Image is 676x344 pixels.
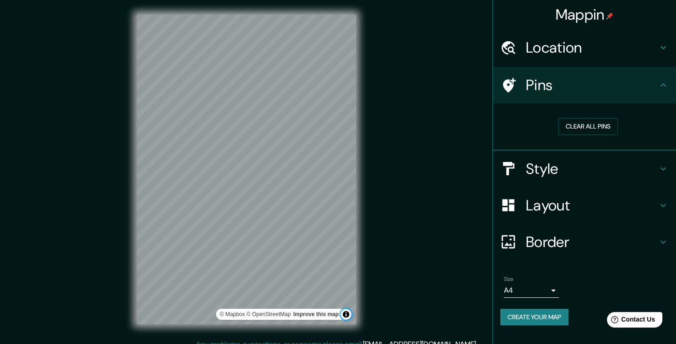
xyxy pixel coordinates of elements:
h4: Location [526,38,658,57]
div: Location [493,29,676,66]
button: Clear all pins [558,118,618,135]
canvas: Map [137,15,356,324]
a: Mapbox [220,311,245,317]
h4: Style [526,160,658,178]
button: Toggle attribution [341,309,352,320]
h4: Border [526,233,658,251]
div: Style [493,150,676,187]
label: Size [504,275,514,283]
a: Map feedback [293,311,339,317]
div: A4 [504,283,559,298]
div: Border [493,224,676,260]
a: OpenStreetMap [246,311,291,317]
h4: Mappin [556,5,614,24]
h4: Layout [526,196,658,215]
img: pin-icon.png [606,12,613,20]
h4: Pins [526,76,658,94]
button: Create your map [500,309,568,326]
iframe: Help widget launcher [595,308,666,334]
div: Pins [493,67,676,103]
div: Layout [493,187,676,224]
